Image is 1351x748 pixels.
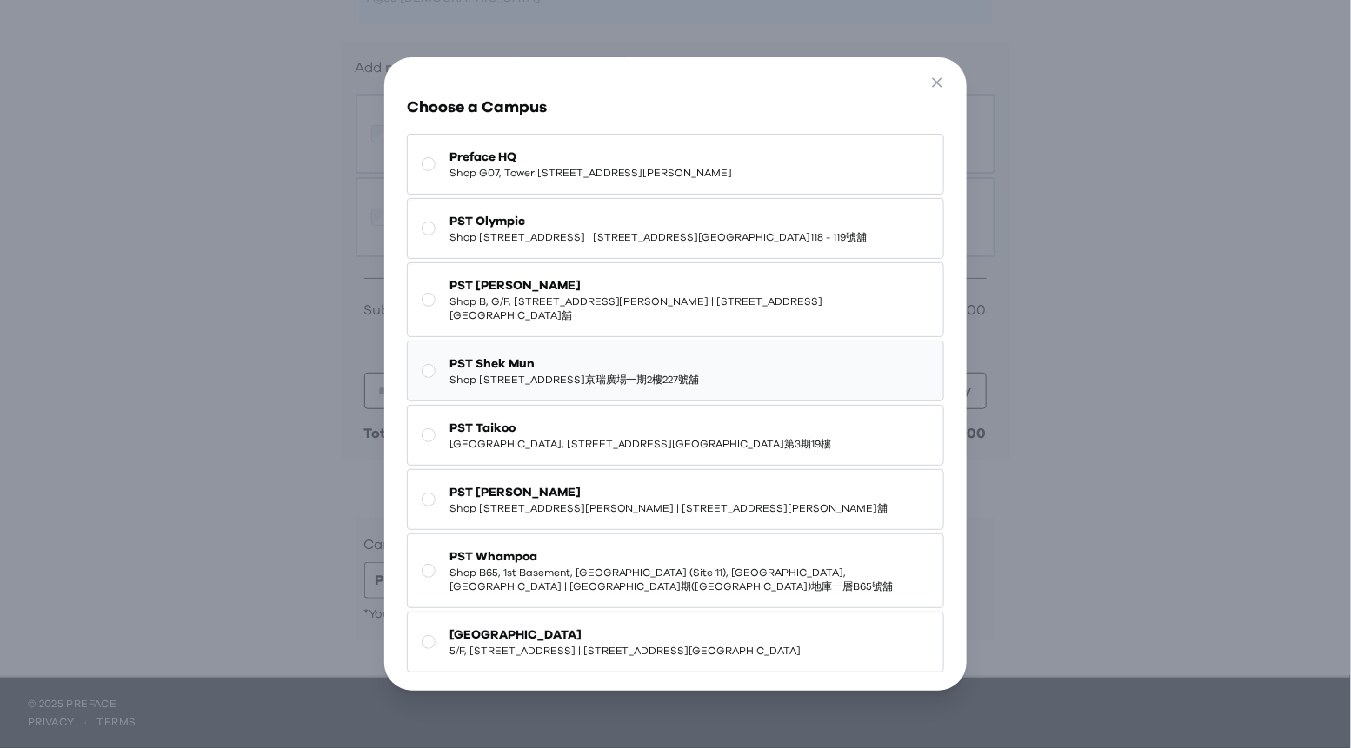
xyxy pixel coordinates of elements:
button: [GEOGRAPHIC_DATA]5/F, [STREET_ADDRESS] | [STREET_ADDRESS][GEOGRAPHIC_DATA] [407,612,945,672]
span: 5/F, [STREET_ADDRESS] | [STREET_ADDRESS][GEOGRAPHIC_DATA] [449,644,802,658]
span: Shop [STREET_ADDRESS]京瑞廣場一期2樓227號舖 [449,373,700,387]
span: [GEOGRAPHIC_DATA] [449,626,802,644]
span: PST Taikoo [449,420,832,437]
h3: Choose a Campus [407,96,945,120]
span: [GEOGRAPHIC_DATA], [STREET_ADDRESS][GEOGRAPHIC_DATA]第3期19樓 [449,437,832,451]
span: PST Shek Mun [449,355,700,373]
span: PST Olympic [449,213,868,230]
span: PST Whampoa [449,548,930,566]
button: PST OlympicShop [STREET_ADDRESS] | [STREET_ADDRESS][GEOGRAPHIC_DATA]118 - 119號舖 [407,198,945,259]
span: Shop G07, Tower [STREET_ADDRESS][PERSON_NAME] [449,166,733,180]
button: PST Taikoo[GEOGRAPHIC_DATA], [STREET_ADDRESS][GEOGRAPHIC_DATA]第3期19樓 [407,405,945,466]
button: PST WhampoaShop B65, 1st Basement, [GEOGRAPHIC_DATA] (Site 11), [GEOGRAPHIC_DATA], [GEOGRAPHIC_DA... [407,533,945,608]
button: PST [PERSON_NAME]Shop [STREET_ADDRESS][PERSON_NAME] | [STREET_ADDRESS][PERSON_NAME]舖 [407,469,945,530]
span: PST [PERSON_NAME] [449,484,888,501]
span: Shop [STREET_ADDRESS] | [STREET_ADDRESS][GEOGRAPHIC_DATA]118 - 119號舖 [449,230,868,244]
span: Shop [STREET_ADDRESS][PERSON_NAME] | [STREET_ADDRESS][PERSON_NAME]舖 [449,501,888,515]
button: PST Shek MunShop [STREET_ADDRESS]京瑞廣場一期2樓227號舖 [407,341,945,401]
button: Preface HQShop G07, Tower [STREET_ADDRESS][PERSON_NAME] [407,134,945,195]
span: PST [PERSON_NAME] [449,277,930,295]
span: Shop B, G/F, [STREET_ADDRESS][PERSON_NAME] | [STREET_ADDRESS][GEOGRAPHIC_DATA]舖 [449,295,930,322]
span: Preface HQ [449,149,733,166]
span: Shop B65, 1st Basement, [GEOGRAPHIC_DATA] (Site 11), [GEOGRAPHIC_DATA], [GEOGRAPHIC_DATA] | [GEOG... [449,566,930,593]
button: PST [PERSON_NAME]Shop B, G/F, [STREET_ADDRESS][PERSON_NAME] | [STREET_ADDRESS][GEOGRAPHIC_DATA]舖 [407,262,945,337]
